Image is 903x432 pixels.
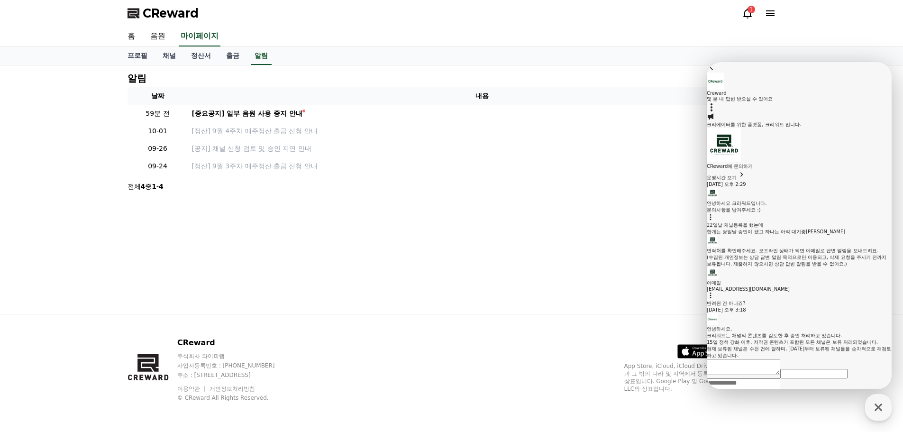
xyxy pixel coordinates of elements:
p: © CReward All Rights Reserved. [177,394,293,402]
a: 음원 [143,27,173,46]
strong: 4 [159,183,164,190]
a: 알림 [251,47,272,65]
div: [중요공지] 일부 음원 사용 중지 안내 [192,109,302,119]
strong: 4 [141,183,146,190]
iframe: Channel chat [707,62,892,389]
a: [정산] 9월 3주차 매주정산 출금 신청 안내 [192,161,772,171]
a: 정산서 [183,47,219,65]
a: 출금 [219,47,247,65]
p: 59분 전 [131,109,184,119]
p: 주소 : [STREET_ADDRESS] [177,371,293,379]
h4: 알림 [128,73,146,83]
p: 09-24 [131,161,184,171]
a: 마이페이지 [179,27,220,46]
p: App Store, iCloud, iCloud Drive 및 iTunes Store는 미국과 그 밖의 나라 및 지역에서 등록된 Apple Inc.의 서비스 상표입니다. Goo... [624,362,776,393]
p: CReward [177,337,293,349]
a: [공지] 채널 신청 검토 및 승인 지연 안내 [192,144,772,154]
a: CReward [128,6,199,21]
a: [중요공지] 일부 음원 사용 중지 안내 [192,109,772,119]
p: 사업자등록번호 : [PHONE_NUMBER] [177,362,293,369]
a: 홈 [120,27,143,46]
th: 내용 [188,87,776,105]
p: 주식회사 와이피랩 [177,352,293,360]
a: 개인정보처리방침 [210,386,255,392]
strong: 1 [152,183,156,190]
p: 09-26 [131,144,184,154]
span: CReward [143,6,199,21]
th: 날짜 [128,87,188,105]
p: 10-01 [131,126,184,136]
a: 프로필 [120,47,155,65]
a: 1 [742,8,753,19]
a: 이용약관 [177,386,207,392]
div: 1 [748,6,755,13]
a: 채널 [155,47,183,65]
p: 전체 중 - [128,182,164,191]
a: [정산] 9월 4주차 매주정산 출금 신청 안내 [192,126,772,136]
